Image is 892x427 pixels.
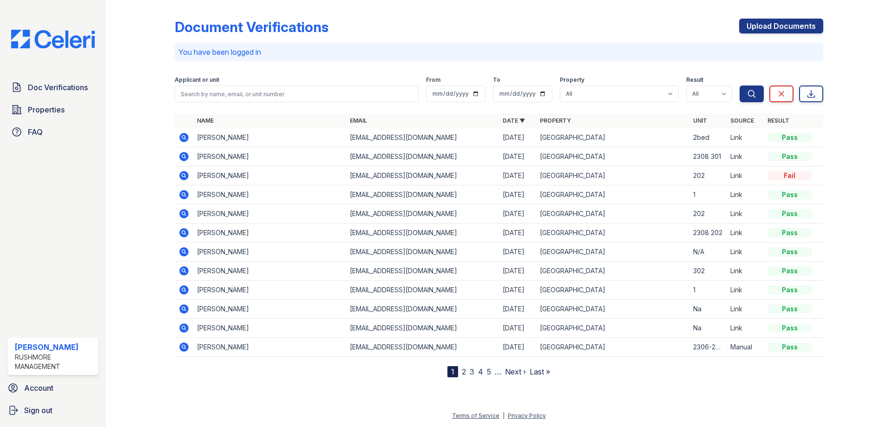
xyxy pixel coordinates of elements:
[689,281,727,300] td: 1
[346,300,499,319] td: [EMAIL_ADDRESS][DOMAIN_NAME]
[767,209,812,218] div: Pass
[15,342,95,353] div: [PERSON_NAME]
[4,401,102,420] a: Sign out
[462,367,466,376] a: 2
[503,117,525,124] a: Date ▼
[346,243,499,262] td: [EMAIL_ADDRESS][DOMAIN_NAME]
[767,304,812,314] div: Pass
[4,30,102,48] img: CE_Logo_Blue-a8612792a0a2168367f1c8372b55b34899dd931a85d93a1a3d3e32e68fde9ad4.png
[727,243,764,262] td: Link
[346,166,499,185] td: [EMAIL_ADDRESS][DOMAIN_NAME]
[730,117,754,124] a: Source
[346,204,499,223] td: [EMAIL_ADDRESS][DOMAIN_NAME]
[452,412,499,419] a: Terms of Service
[346,319,499,338] td: [EMAIL_ADDRESS][DOMAIN_NAME]
[727,281,764,300] td: Link
[4,379,102,397] a: Account
[767,171,812,180] div: Fail
[536,204,689,223] td: [GEOGRAPHIC_DATA]
[346,338,499,357] td: [EMAIL_ADDRESS][DOMAIN_NAME]
[767,247,812,256] div: Pass
[689,147,727,166] td: 2308 301
[193,281,346,300] td: [PERSON_NAME]
[536,300,689,319] td: [GEOGRAPHIC_DATA]
[727,185,764,204] td: Link
[767,266,812,276] div: Pass
[193,243,346,262] td: [PERSON_NAME]
[536,128,689,147] td: [GEOGRAPHIC_DATA]
[505,367,526,376] a: Next ›
[193,319,346,338] td: [PERSON_NAME]
[689,223,727,243] td: 2308 202
[7,100,98,119] a: Properties
[689,185,727,204] td: 1
[503,412,505,419] div: |
[346,128,499,147] td: [EMAIL_ADDRESS][DOMAIN_NAME]
[767,323,812,333] div: Pass
[499,166,536,185] td: [DATE]
[727,166,764,185] td: Link
[689,319,727,338] td: Na
[499,262,536,281] td: [DATE]
[499,223,536,243] td: [DATE]
[689,243,727,262] td: N/A
[28,104,65,115] span: Properties
[689,204,727,223] td: 202
[767,152,812,161] div: Pass
[727,204,764,223] td: Link
[727,262,764,281] td: Link
[447,366,458,377] div: 1
[508,412,546,419] a: Privacy Policy
[689,166,727,185] td: 202
[689,262,727,281] td: 302
[499,338,536,357] td: [DATE]
[536,147,689,166] td: [GEOGRAPHIC_DATA]
[686,76,703,84] label: Result
[560,76,584,84] label: Property
[727,300,764,319] td: Link
[15,353,95,371] div: Rushmore Management
[346,281,499,300] td: [EMAIL_ADDRESS][DOMAIN_NAME]
[536,338,689,357] td: [GEOGRAPHIC_DATA]
[536,166,689,185] td: [GEOGRAPHIC_DATA]
[28,82,88,93] span: Doc Verifications
[193,223,346,243] td: [PERSON_NAME]
[175,85,419,102] input: Search by name, email, or unit number
[536,223,689,243] td: [GEOGRAPHIC_DATA]
[499,300,536,319] td: [DATE]
[193,166,346,185] td: [PERSON_NAME]
[536,262,689,281] td: [GEOGRAPHIC_DATA]
[767,342,812,352] div: Pass
[853,390,883,418] iframe: chat widget
[693,117,707,124] a: Unit
[689,300,727,319] td: Na
[536,243,689,262] td: [GEOGRAPHIC_DATA]
[175,76,219,84] label: Applicant or unit
[767,133,812,142] div: Pass
[193,262,346,281] td: [PERSON_NAME]
[28,126,43,138] span: FAQ
[346,262,499,281] td: [EMAIL_ADDRESS][DOMAIN_NAME]
[499,204,536,223] td: [DATE]
[175,19,328,35] div: Document Verifications
[193,204,346,223] td: [PERSON_NAME]
[499,185,536,204] td: [DATE]
[346,223,499,243] td: [EMAIL_ADDRESS][DOMAIN_NAME]
[487,367,491,376] a: 5
[727,223,764,243] td: Link
[689,128,727,147] td: 2bed
[24,405,52,416] span: Sign out
[727,338,764,357] td: Manual
[495,366,501,377] span: …
[540,117,571,124] a: Property
[493,76,500,84] label: To
[499,147,536,166] td: [DATE]
[346,185,499,204] td: [EMAIL_ADDRESS][DOMAIN_NAME]
[499,243,536,262] td: [DATE]
[536,319,689,338] td: [GEOGRAPHIC_DATA]
[536,185,689,204] td: [GEOGRAPHIC_DATA]
[426,76,440,84] label: From
[499,128,536,147] td: [DATE]
[767,285,812,295] div: Pass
